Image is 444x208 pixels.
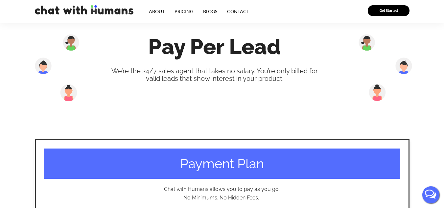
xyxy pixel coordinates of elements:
[106,185,338,193] div: Chat with Humans allows you to pay as you go.
[222,5,254,17] a: Contact
[35,58,52,74] img: undraw_profile_pic_ic5t 2
[395,58,412,74] img: undraw_profile_pic_ic5t 2
[170,5,198,17] a: Pricing
[418,182,444,208] button: Live Chat
[368,5,409,16] a: Get Started
[60,84,77,102] img: Frame (1)
[104,67,325,82] div: We’re the 24/7 sales agent that takes no salary. You’re only billed for valid leads that show int...
[164,194,279,201] div: No Minimums. No Hidden Fees.
[104,34,325,59] h1: Pay Per Lead
[63,34,80,51] img: Frame
[35,5,133,14] img: chat with humans
[369,84,386,101] img: Frame (1)
[359,34,375,51] img: Frame
[198,5,222,17] a: Blogs
[44,157,400,170] h2: Payment Plan
[144,5,170,17] a: About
